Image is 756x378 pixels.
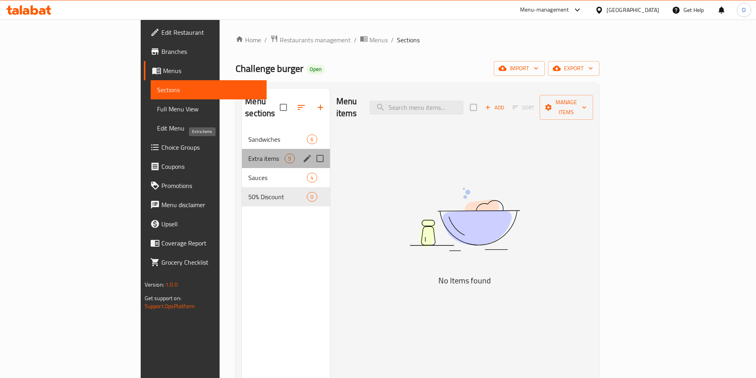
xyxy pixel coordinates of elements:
[307,173,317,182] div: items
[151,119,267,138] a: Edit Menu
[354,35,357,45] li: /
[270,35,351,45] a: Restaurants management
[242,130,330,149] div: Sandwiches6
[144,23,267,42] a: Edit Restaurant
[145,279,164,290] span: Version:
[157,104,261,114] span: Full Menu View
[161,162,261,171] span: Coupons
[307,192,317,202] div: items
[484,103,505,112] span: Add
[161,181,261,190] span: Promotions
[307,136,316,143] span: 6
[391,35,394,45] li: /
[161,28,261,37] span: Edit Restaurant
[144,138,267,157] a: Choice Groups
[236,35,599,45] nav: breadcrumb
[151,80,267,99] a: Sections
[163,66,261,75] span: Menus
[144,214,267,234] a: Upsell
[151,99,267,119] a: Full Menu View
[157,123,261,133] span: Edit Menu
[144,253,267,272] a: Grocery Checklist
[482,101,507,114] button: Add
[145,301,195,311] a: Support.OpsPlatform
[365,166,564,272] img: dish.svg
[161,219,261,229] span: Upsell
[607,6,659,14] div: [GEOGRAPHIC_DATA]
[144,157,267,176] a: Coupons
[285,154,295,163] div: items
[548,61,599,76] button: export
[540,95,593,120] button: Manage items
[360,35,388,45] a: Menus
[494,61,545,76] button: import
[144,195,267,214] a: Menu disclaimer
[144,42,267,61] a: Branches
[242,187,330,206] div: 50% Discount0
[157,85,261,95] span: Sections
[161,200,261,210] span: Menu disclaimer
[275,99,292,116] span: Select all sections
[144,176,267,195] a: Promotions
[242,149,330,168] div: Extra items5edit
[369,101,463,115] input: search
[280,35,351,45] span: Restaurants management
[307,193,316,201] span: 0
[500,63,538,73] span: import
[248,154,285,163] span: Extra items
[546,97,587,117] span: Manage items
[161,47,261,56] span: Branches
[369,35,388,45] span: Menus
[306,65,325,74] div: Open
[292,98,311,117] span: Sort sections
[144,61,267,80] a: Menus
[242,168,330,187] div: Sauces4
[301,152,313,164] button: edit
[165,279,178,290] span: 1.0.0
[742,6,746,14] span: D
[144,234,267,253] a: Coverage Report
[307,135,317,144] div: items
[397,35,420,45] span: Sections
[161,238,261,248] span: Coverage Report
[482,101,507,114] span: Add item
[145,293,181,303] span: Get support on:
[285,155,294,162] span: 5
[161,142,261,152] span: Choice Groups
[507,101,540,114] span: Sort items
[306,66,325,73] span: Open
[336,95,360,119] h2: Menu items
[248,173,307,182] span: Sauces
[236,59,303,77] span: Challenge burger
[242,127,330,210] nav: Menu sections
[161,257,261,267] span: Grocery Checklist
[248,192,307,202] span: 50% Discount
[554,63,593,73] span: export
[520,5,569,15] div: Menu-management
[307,174,316,182] span: 4
[248,135,307,144] span: Sandwiches
[365,274,564,287] h5: No Items found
